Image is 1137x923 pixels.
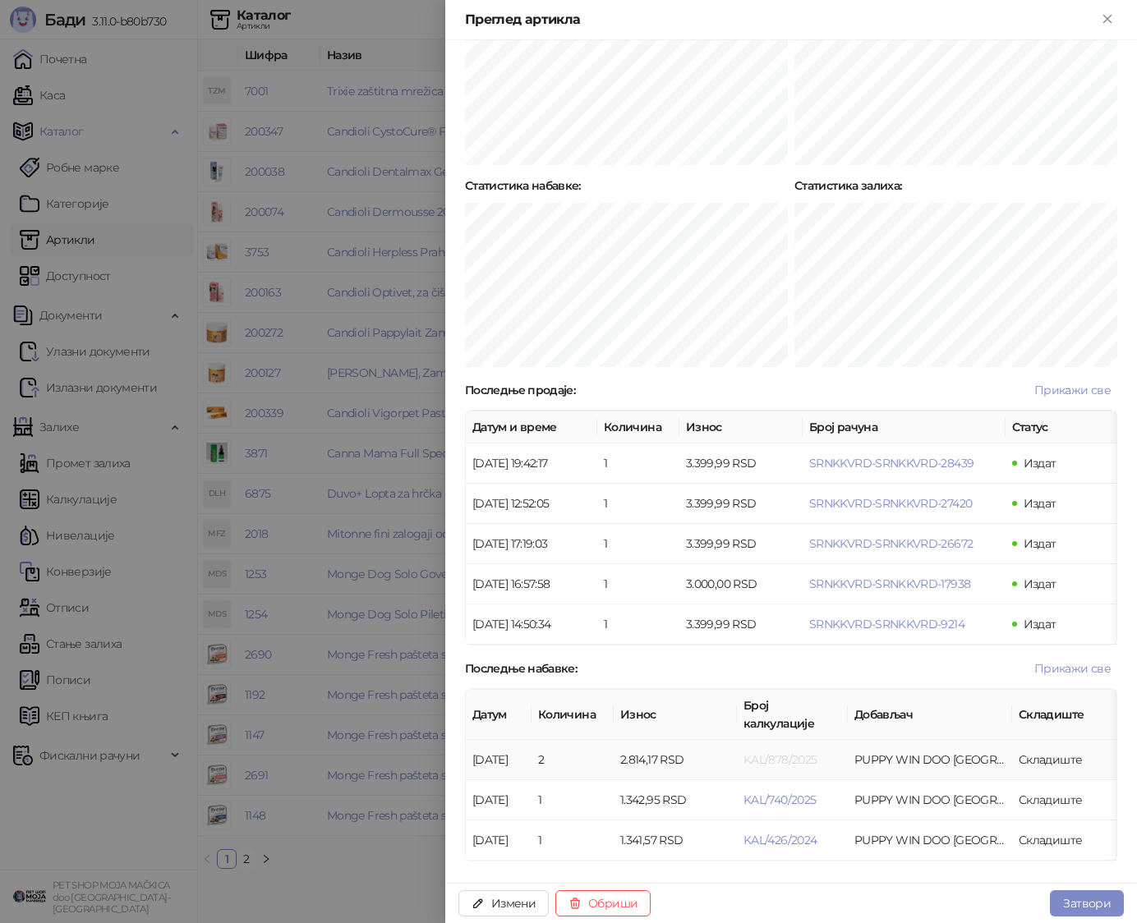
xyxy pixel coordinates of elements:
[809,456,974,471] button: SRNKKVRD-SRNKKVRD-28439
[614,740,737,780] td: 2.814,17 RSD
[794,178,902,193] strong: Статистика залиха :
[1050,890,1124,916] button: Затвори
[1024,496,1056,511] span: Издат
[597,604,679,645] td: 1
[1012,820,1123,861] td: Складиште
[458,890,549,916] button: Измени
[1012,780,1123,820] td: Складиште
[679,411,803,443] th: Износ
[597,411,679,443] th: Количина
[466,443,597,484] td: [DATE] 19:42:17
[465,661,577,676] strong: Последње набавке :
[614,690,737,740] th: Износ
[532,690,614,740] th: Количина
[743,792,816,807] button: KAL/740/2025
[743,833,817,847] button: KAL/426/2024
[679,524,803,564] td: 3.399,99 RSD
[1024,576,1056,591] span: Издат
[1012,690,1123,740] th: Складиште
[679,564,803,604] td: 3.000,00 RSD
[532,820,614,861] td: 1
[1034,661,1111,676] span: Прикажи све
[465,10,1098,30] div: Преглед артикла
[679,443,803,484] td: 3.399,99 RSD
[848,740,1012,780] td: PUPPY WIN DOO BEOGRAD
[737,690,848,740] th: Број калкулације
[614,820,737,861] td: 1.341,57 RSD
[679,604,803,645] td: 3.399,99 RSD
[614,780,737,820] td: 1.342,95 RSD
[466,484,597,524] td: [DATE] 12:52:05
[466,564,597,604] td: [DATE] 16:57:58
[466,820,532,861] td: [DATE]
[532,740,614,780] td: 2
[679,484,803,524] td: 3.399,99 RSD
[809,536,973,551] button: SRNKKVRD-SRNKKVRD-26672
[1012,740,1123,780] td: Складиште
[848,820,1012,861] td: PUPPY WIN DOO BEOGRAD
[848,690,1012,740] th: Добављач
[597,484,679,524] td: 1
[597,443,679,484] td: 1
[597,524,679,564] td: 1
[466,780,532,820] td: [DATE]
[809,576,970,591] button: SRNKKVRD-SRNKKVRD-17938
[1034,383,1111,397] span: Прикажи све
[466,604,597,645] td: [DATE] 14:50:34
[466,411,597,443] th: Датум и време
[809,617,964,631] button: SRNKKVRD-SRNKKVRD-9214
[532,780,614,820] td: 1
[1028,659,1117,678] button: Прикажи све
[1098,10,1117,30] button: Close
[465,383,575,397] strong: Последње продаје :
[555,890,651,916] button: Обриши
[1024,536,1056,551] span: Издат
[466,690,532,740] th: Датум
[465,178,581,193] strong: Статистика набавке :
[597,564,679,604] td: 1
[1024,617,1056,631] span: Издат
[466,524,597,564] td: [DATE] 17:19:03
[466,740,532,780] td: [DATE]
[1024,456,1056,471] span: Издат
[848,780,1012,820] td: PUPPY WIN DOO BEOGRAD
[743,752,817,767] button: KAL/878/2025
[803,411,1006,443] th: Број рачуна
[1028,380,1117,400] button: Прикажи све
[809,496,972,511] button: SRNKKVRD-SRNKKVRD-27420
